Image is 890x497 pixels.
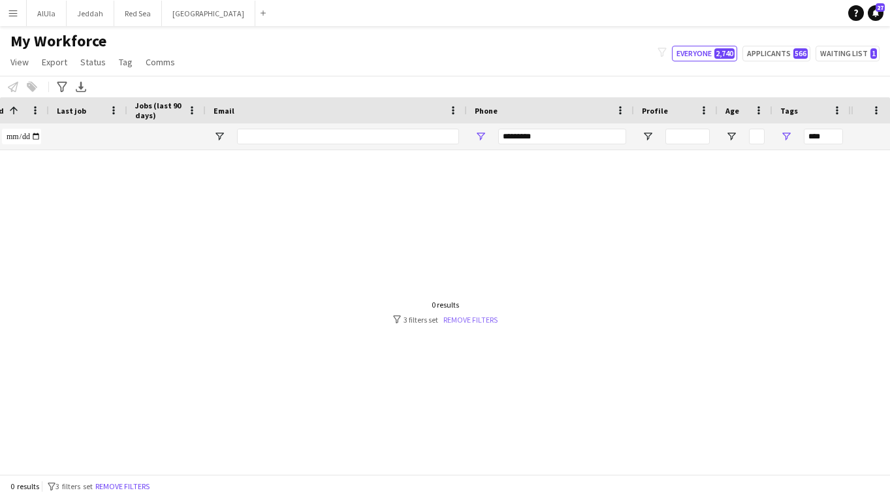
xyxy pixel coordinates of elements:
input: Phone Filter Input [498,129,626,144]
span: 3 filters set [56,481,93,491]
button: [GEOGRAPHIC_DATA] [162,1,255,26]
div: 3 filters set [393,315,498,325]
button: Red Sea [114,1,162,26]
app-action-btn: Advanced filters [54,79,70,95]
span: Comms [146,56,175,68]
span: 2,740 [714,48,735,59]
a: Comms [140,54,180,71]
a: Status [75,54,111,71]
button: Open Filter Menu [642,131,654,142]
a: Tag [114,54,138,71]
div: 0 results [393,300,498,310]
button: Open Filter Menu [725,131,737,142]
button: Remove filters [93,479,152,494]
button: Applicants566 [742,46,810,61]
button: Open Filter Menu [475,131,486,142]
span: Last job [57,106,86,116]
span: Export [42,56,67,68]
span: Phone [475,106,498,116]
span: Age [725,106,739,116]
input: Profile Filter Input [665,129,710,144]
button: Everyone2,740 [672,46,737,61]
button: Open Filter Menu [214,131,225,142]
span: Jobs (last 90 days) [135,101,182,120]
span: 566 [793,48,808,59]
app-action-btn: Export XLSX [73,79,89,95]
span: 1 [870,48,877,59]
a: Export [37,54,72,71]
span: Tag [119,56,133,68]
span: Status [80,56,106,68]
input: Email Filter Input [237,129,459,144]
span: Tags [780,106,798,116]
span: Email [214,106,234,116]
a: View [5,54,34,71]
a: Remove filters [443,315,498,325]
button: Jeddah [67,1,114,26]
span: View [10,56,29,68]
input: Age Filter Input [749,129,765,144]
input: Joined Filter Input [2,129,41,144]
a: 27 [868,5,883,21]
span: My Workforce [10,31,106,51]
span: 27 [876,3,885,12]
button: Waiting list1 [816,46,880,61]
button: Open Filter Menu [780,131,792,142]
span: Profile [642,106,668,116]
button: AlUla [27,1,67,26]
